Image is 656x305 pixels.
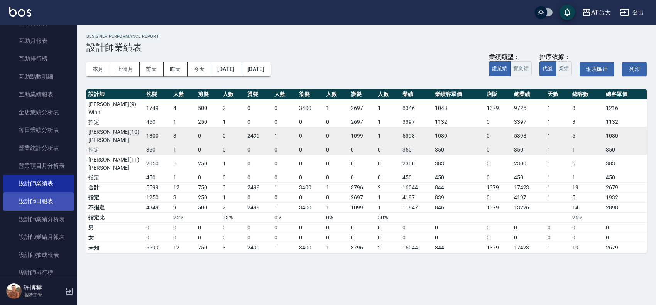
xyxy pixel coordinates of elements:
[3,246,74,264] a: 設計師抽成報表
[512,99,546,117] td: 9725
[485,145,512,155] td: 0
[570,243,604,253] td: 19
[570,212,604,222] td: 26%
[512,155,546,173] td: 2300
[245,233,272,243] td: 0
[485,182,512,192] td: 1379
[512,127,546,145] td: 5398
[272,202,297,212] td: 1
[171,233,196,243] td: 0
[86,202,144,212] td: 不指定
[297,233,324,243] td: 0
[570,117,604,127] td: 3
[86,222,144,233] td: 男
[485,127,512,145] td: 0
[171,173,196,183] td: 1
[196,155,221,173] td: 250
[604,117,647,127] td: 1132
[401,99,433,117] td: 8346
[86,233,144,243] td: 女
[433,127,485,145] td: 1080
[86,99,144,117] td: [PERSON_NAME](9) - Winni
[324,192,349,202] td: 0
[570,145,604,155] td: 1
[349,202,376,212] td: 1099
[512,182,546,192] td: 17423
[570,202,604,212] td: 14
[349,192,376,202] td: 2697
[376,233,401,243] td: 0
[433,117,485,127] td: 1132
[297,155,324,173] td: 0
[546,192,570,202] td: 1
[433,182,485,192] td: 844
[86,145,144,155] td: 指定
[245,222,272,233] td: 0
[324,233,349,243] td: 0
[512,192,546,202] td: 4197
[433,233,485,243] td: 0
[221,145,245,155] td: 0
[570,233,604,243] td: 0
[221,99,245,117] td: 2
[144,192,171,202] td: 1250
[401,117,433,127] td: 3397
[272,127,297,145] td: 1
[324,99,349,117] td: 1
[376,89,401,99] th: 人數
[349,89,376,99] th: 護髮
[570,155,604,173] td: 6
[433,173,485,183] td: 450
[485,222,512,233] td: 0
[560,5,575,20] button: save
[86,155,144,173] td: [PERSON_NAME](11) - [PERSON_NAME]
[245,243,272,253] td: 2499
[401,222,433,233] td: 0
[297,99,324,117] td: 3400
[604,99,647,117] td: 1216
[3,157,74,175] a: 營業項目月分析表
[485,192,512,202] td: 0
[349,182,376,192] td: 3796
[144,99,171,117] td: 1749
[324,222,349,233] td: 0
[376,127,401,145] td: 1
[376,222,401,233] td: 0
[485,99,512,117] td: 1379
[171,99,196,117] td: 4
[196,173,221,183] td: 0
[604,243,647,253] td: 2679
[272,182,297,192] td: 1
[401,182,433,192] td: 16044
[433,89,485,99] th: 業績客單價
[546,145,570,155] td: 1
[324,243,349,253] td: 1
[221,155,245,173] td: 1
[570,222,604,233] td: 0
[86,42,647,53] h3: 設計師業績表
[196,127,221,145] td: 0
[196,222,221,233] td: 0
[144,222,171,233] td: 0
[196,99,221,117] td: 500
[324,117,349,127] td: 0
[604,222,647,233] td: 0
[86,89,144,99] th: 設計師
[3,175,74,192] a: 設計師業績表
[324,182,349,192] td: 1
[297,202,324,212] td: 3400
[570,127,604,145] td: 5
[401,145,433,155] td: 350
[489,53,532,61] div: 業績類型：
[144,173,171,183] td: 450
[349,127,376,145] td: 1099
[539,61,556,76] button: 代號
[3,139,74,157] a: 營業統計分析表
[86,192,144,202] td: 指定
[324,127,349,145] td: 0
[433,155,485,173] td: 383
[144,145,171,155] td: 350
[24,292,63,298] p: 高階主管
[144,155,171,173] td: 2050
[349,233,376,243] td: 0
